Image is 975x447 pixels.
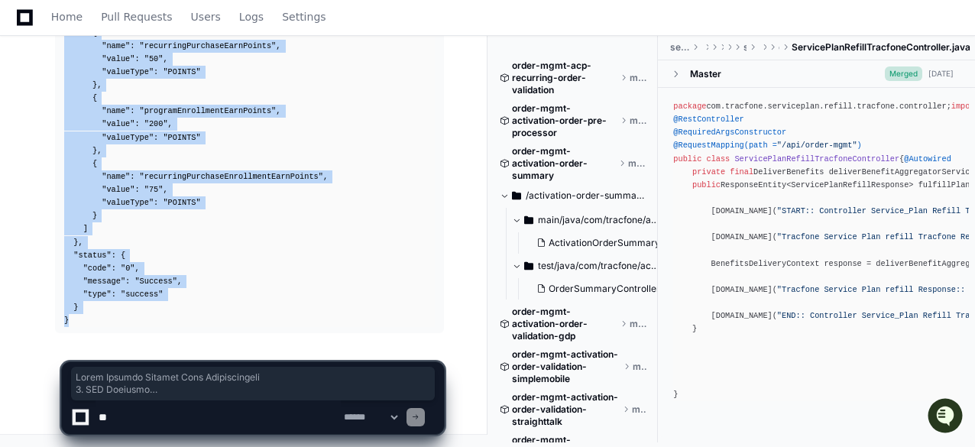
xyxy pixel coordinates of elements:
span: "value" [102,185,134,194]
span: , [163,185,167,194]
span: "75" [144,185,164,194]
span: Settings [282,12,326,21]
span: master [630,318,646,330]
span: , [134,264,139,273]
svg: Directory [524,211,533,229]
span: "programEnrollmentEarnPoints" [140,106,277,115]
div: com.tracfone.serviceplan.refill.tracfone.controller; com.tracfone.serviceplan.refill.tracfone.api... [673,100,960,401]
span: : [112,290,116,299]
span: "name" [102,41,130,50]
span: "recurringPurchaseEnrollmentEarnPoints" [140,172,323,181]
span: order-mgmt-acp-recurring-order-validation [512,60,617,96]
div: We're offline, but we'll be back soon! [52,129,222,141]
span: "200" [144,119,168,128]
span: @RequestMapping(path = ) [673,141,861,151]
span: Lorem Ipsumdo Sitamet Cons Adipiscingeli 3. SED Doeiusmo Temporinci: UtlaboreetDolorEmagnaaLiquae... [76,371,430,396]
span: } [73,303,78,312]
img: 1756235613930-3d25f9e4-fa56-45dd-b3ad-e072dfbd1548 [15,114,43,141]
span: public [692,180,721,189]
span: , [323,172,328,181]
span: @RequiredArgsConstructor [673,128,786,138]
span: "/api/order-mgmt" [777,141,857,151]
span: : [154,198,158,207]
span: , [97,80,102,89]
span: } [92,146,97,155]
span: } [92,80,97,89]
span: master [630,72,646,84]
span: package [673,102,706,111]
div: Start new chat [52,114,251,129]
svg: Directory [512,186,521,205]
span: { [92,93,97,102]
span: , [97,146,102,155]
span: } [64,316,69,325]
span: : [154,67,158,76]
span: { [92,28,97,37]
button: Start new chat [260,118,278,137]
span: , [168,119,173,128]
button: OrderSummaryControllerTest.java [530,278,662,300]
span: ServicePlanRefillTracfoneController.java [792,41,970,53]
span: , [177,277,182,286]
span: "name" [102,172,130,181]
span: Pull Requests [101,12,172,21]
span: @RestController [673,115,743,125]
span: ActivationOrderSummaryController.java [549,237,724,249]
iframe: Open customer support [926,397,967,438]
span: class [706,154,730,164]
span: private [692,167,725,177]
span: : [134,54,139,63]
span: "name" [102,106,130,115]
span: order-mgmt-activation-order-validation-gdp [512,306,617,342]
span: "type" [83,290,112,299]
span: "Success" [134,277,177,286]
span: Logs [239,12,264,21]
span: master [628,157,646,170]
span: controller [779,41,779,53]
button: /activation-order-summary/src [500,183,646,208]
span: , [79,238,83,247]
span: } [92,211,97,220]
span: @Autowired [904,154,951,164]
span: : [130,106,134,115]
span: { [121,251,125,260]
div: [DATE] [928,68,954,79]
img: PlayerZero [15,15,46,46]
span: serviceplan [743,41,747,53]
span: Users [191,12,221,21]
span: , [163,54,167,63]
span: { [92,159,97,168]
span: "0" [121,264,134,273]
span: "success" [121,290,163,299]
span: Home [51,12,83,21]
span: "value" [102,119,134,128]
span: "valueType" [102,198,154,207]
span: : [130,172,134,181]
span: serviceplan-refill-tracfone [670,41,689,53]
span: : [112,264,116,273]
span: "recurringPurchaseEarnPoints" [140,41,277,50]
span: main/java/com/tracfone/activation/order/summary/controller [538,214,659,226]
a: Powered byPylon [108,160,185,172]
span: ServicePlanRefillTracfoneController [734,154,899,164]
span: "status" [73,251,111,260]
span: master [630,115,646,127]
span: OrderSummaryControllerTest.java [549,283,698,295]
span: ] [83,224,88,233]
span: "message" [83,277,125,286]
span: : [134,119,139,128]
span: /activation-order-summary/src [526,189,646,202]
button: ActivationOrderSummaryController.java [530,232,662,254]
span: } [73,238,78,247]
svg: Directory [524,257,533,275]
span: "valueType" [102,133,154,142]
span: : [112,251,116,260]
span: : [130,41,134,50]
span: final [730,167,753,177]
span: "POINTS" [163,133,200,142]
span: order-mgmt-activation-order-pre-processor [512,102,617,139]
span: Pylon [152,160,185,172]
span: Merged [885,66,922,81]
span: : [154,133,158,142]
